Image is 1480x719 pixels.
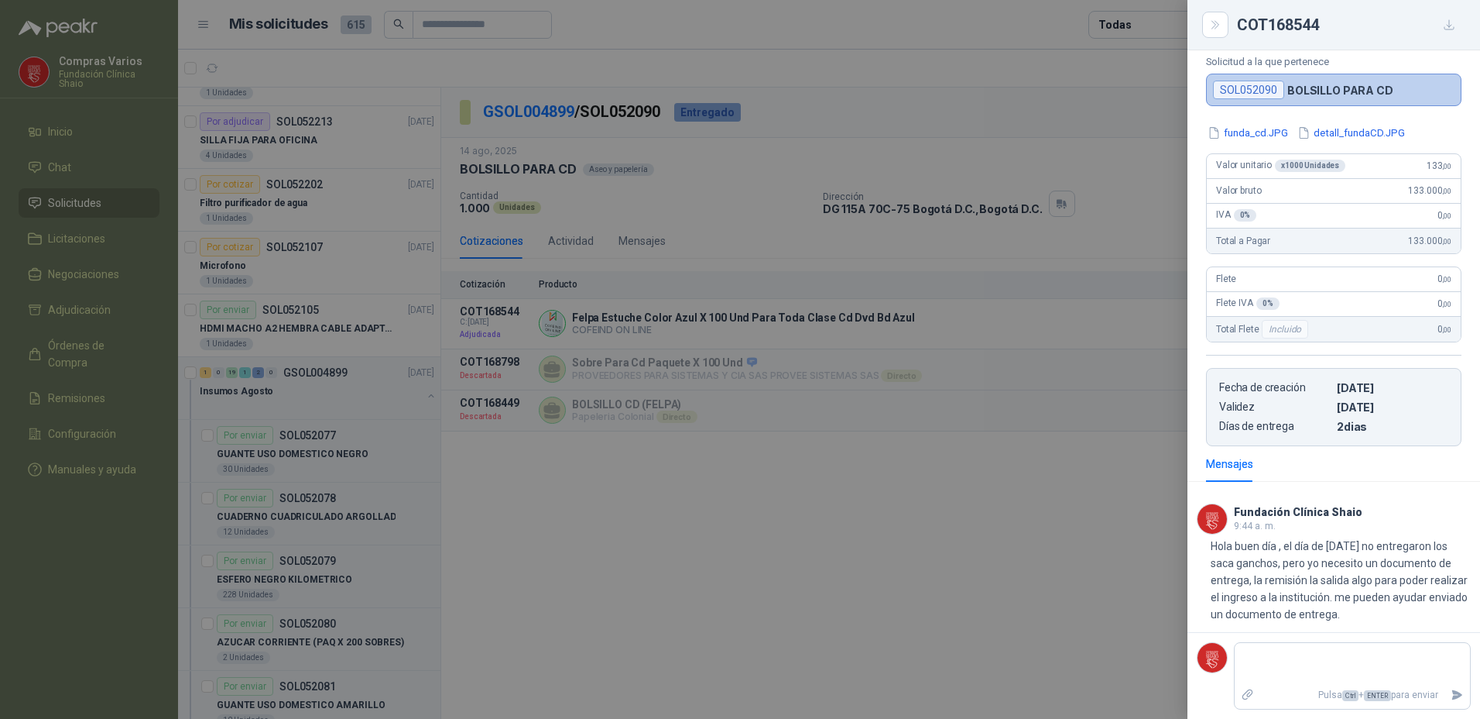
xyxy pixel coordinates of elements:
img: Company Logo [1197,504,1227,534]
span: IVA [1216,209,1256,222]
p: Días de entrega [1219,420,1331,433]
p: Pulsa + para enviar [1261,682,1445,709]
span: Valor bruto [1216,185,1261,196]
span: 133 [1427,160,1451,171]
span: ,00 [1442,300,1451,308]
span: ,00 [1442,237,1451,246]
span: Flete [1216,273,1236,284]
span: Ctrl [1342,690,1358,701]
button: Enviar [1444,682,1470,709]
button: detall_fundaCD.JPG [1296,125,1406,141]
p: Validez [1219,401,1331,414]
p: BOLSILLO PARA CD [1287,84,1393,97]
span: ,00 [1442,212,1451,220]
button: funda_cd.JPG [1206,125,1290,141]
p: Hola buen día , el día de [DATE] no entregaron los saca ganchos, pero yo necesito un documento de... [1211,538,1471,623]
span: Valor unitario [1216,160,1345,172]
span: 133.000 [1408,185,1451,196]
div: x 1000 Unidades [1275,160,1345,172]
span: Flete IVA [1216,298,1280,310]
span: ,00 [1442,325,1451,334]
p: Solicitud a la que pertenece [1206,56,1461,67]
div: 0 % [1234,209,1257,222]
span: 0 [1437,273,1451,284]
span: 0 [1437,324,1451,335]
span: ,00 [1442,162,1451,170]
img: Company Logo [1197,643,1227,673]
span: 9:44 a. m. [1234,521,1276,532]
div: Incluido [1262,320,1308,339]
div: Mensajes [1206,456,1253,473]
span: Total a Pagar [1216,236,1270,246]
div: SOL052090 [1213,81,1284,99]
span: ,00 [1442,187,1451,195]
span: Total Flete [1216,320,1311,339]
p: 2 dias [1337,420,1448,433]
span: 0 [1437,298,1451,309]
span: ,00 [1442,275,1451,284]
span: 133.000 [1408,236,1451,246]
span: 0 [1437,210,1451,221]
div: COT168544 [1237,12,1461,37]
p: [DATE] [1337,381,1448,394]
h3: Fundación Clínica Shaio [1234,508,1362,517]
div: 0 % [1256,298,1280,310]
p: Fecha de creación [1219,381,1331,394]
button: Close [1206,15,1225,34]
span: ENTER [1364,690,1391,701]
p: [DATE] [1337,401,1448,414]
label: Adjuntar archivos [1235,682,1261,709]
